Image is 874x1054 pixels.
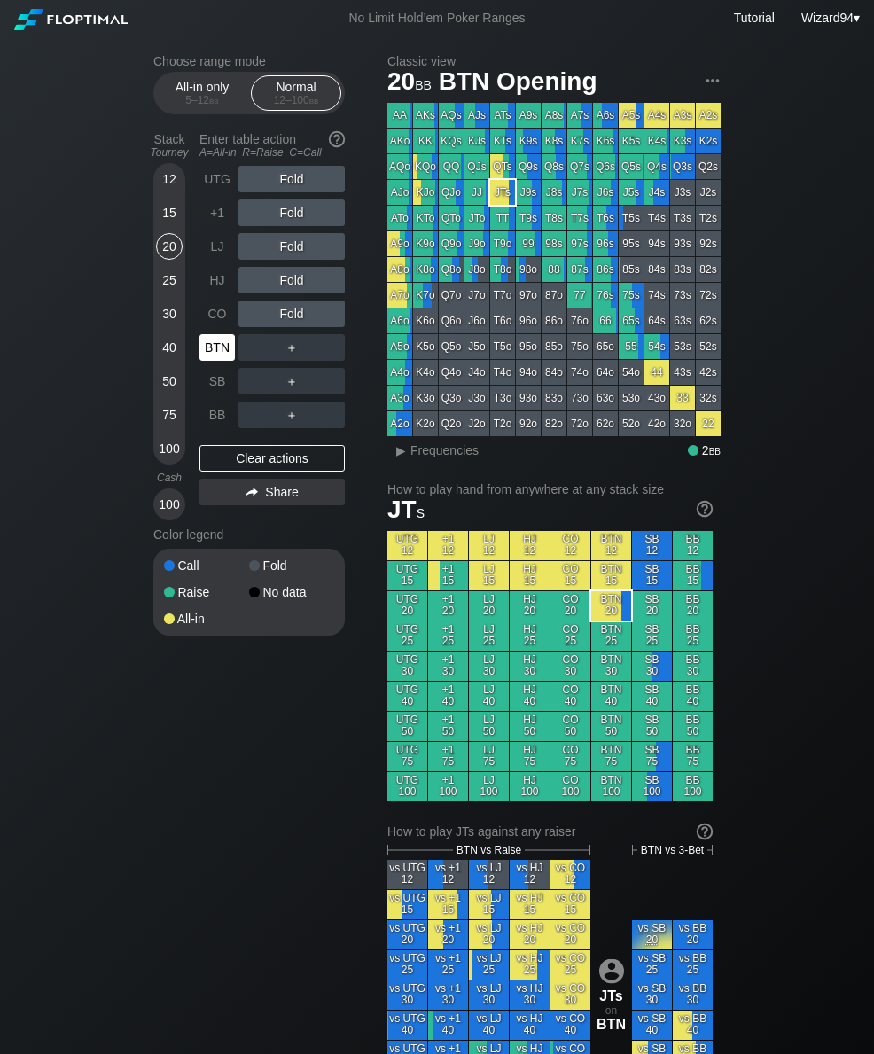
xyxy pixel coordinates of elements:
div: 43s [670,360,695,385]
div: Enter table action [199,125,345,166]
div: 87s [567,257,592,282]
div: UTG 20 [387,591,427,621]
img: share.864f2f62.svg [246,488,258,497]
div: Share [199,479,345,505]
a: Tutorial [734,11,775,25]
div: Q4s [644,154,669,179]
img: ellipsis.fd386fe8.svg [703,71,722,90]
div: A8s [542,103,566,128]
div: 100 [156,435,183,462]
div: ＋ [238,368,345,394]
div: 62s [696,308,721,333]
div: K6o [413,308,438,333]
div: Q8s [542,154,566,179]
div: UTG 40 [387,682,427,711]
h2: Classic view [387,54,721,68]
div: Q4o [439,360,464,385]
span: bb [415,74,432,93]
div: Q8o [439,257,464,282]
div: 50 [156,368,183,394]
div: K3o [413,386,438,410]
div: 72o [567,411,592,436]
div: J5s [619,180,644,205]
div: 12 [156,166,183,192]
div: UTG 75 [387,742,427,771]
div: Q5o [439,334,464,359]
div: LJ 20 [469,591,509,621]
div: LJ 75 [469,742,509,771]
div: SB 20 [632,591,672,621]
div: 85o [542,334,566,359]
div: T5o [490,334,515,359]
div: KK [413,129,438,153]
div: HJ [199,267,235,293]
div: BTN 50 [591,712,631,741]
div: HJ 20 [510,591,550,621]
div: 83s [670,257,695,282]
div: 93o [516,386,541,410]
div: 87o [542,283,566,308]
div: +1 25 [428,621,468,651]
div: All-in [164,613,249,625]
div: 76o [567,308,592,333]
div: BTN 20 [591,591,631,621]
div: CO 15 [550,561,590,590]
div: AKo [387,129,412,153]
div: A4o [387,360,412,385]
div: 95s [619,231,644,256]
div: Q7o [439,283,464,308]
div: Q5s [619,154,644,179]
div: QJs [464,154,489,179]
div: UTG 25 [387,621,427,651]
div: +1 15 [428,561,468,590]
div: 73o [567,386,592,410]
div: 96s [593,231,618,256]
div: A7s [567,103,592,128]
div: UTG 12 [387,531,427,560]
span: Wizard94 [801,11,854,25]
div: CO 12 [550,531,590,560]
div: BB 15 [673,561,713,590]
div: A6o [387,308,412,333]
div: LJ [199,233,235,260]
div: A5s [619,103,644,128]
div: 92s [696,231,721,256]
div: ＋ [238,402,345,428]
div: ▾ [797,8,862,27]
div: 94o [516,360,541,385]
div: BB [199,402,235,428]
div: K3s [670,129,695,153]
div: Q3s [670,154,695,179]
div: All-in only [161,76,243,110]
img: Floptimal logo [14,9,128,30]
div: A=All-in R=Raise C=Call [199,146,345,159]
div: T6o [490,308,515,333]
div: 75o [567,334,592,359]
span: bb [709,443,721,457]
div: TT [490,206,515,230]
div: 53s [670,334,695,359]
div: 40 [156,334,183,361]
img: help.32db89a4.svg [695,822,714,841]
div: 42s [696,360,721,385]
div: Cash [146,472,192,484]
div: 73s [670,283,695,308]
div: K9o [413,231,438,256]
div: QJo [439,180,464,205]
h2: How to play hand from anywhere at any stack size [387,482,713,496]
div: J8s [542,180,566,205]
div: Q6o [439,308,464,333]
div: BTN 15 [591,561,631,590]
div: 2 [688,443,721,457]
div: 65s [619,308,644,333]
div: T8s [542,206,566,230]
span: bb [209,94,219,106]
div: 77 [567,283,592,308]
div: HJ 30 [510,652,550,681]
div: J6o [464,308,489,333]
div: T9o [490,231,515,256]
div: K6s [593,129,618,153]
div: Q3o [439,386,464,410]
div: T3s [670,206,695,230]
div: T9s [516,206,541,230]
